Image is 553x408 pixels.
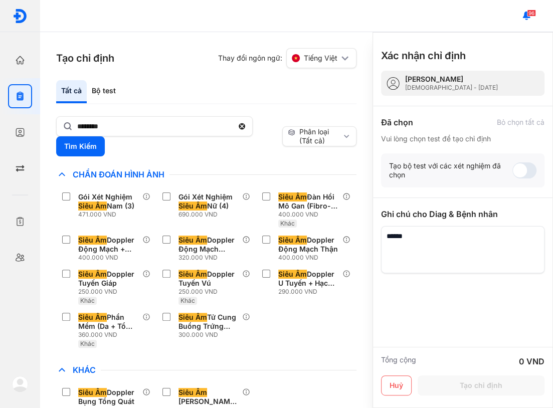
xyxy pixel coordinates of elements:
div: Doppler U Tuyến + Hạch Vùng Cổ [278,270,338,288]
span: Siêu Âm [78,313,107,322]
div: Thay đổi ngôn ngữ: [218,48,356,68]
span: Siêu Âm [178,388,207,397]
div: 400.000 VND [278,211,342,219]
div: 690.000 VND [178,211,243,219]
div: Đã chọn [381,116,413,128]
div: Tử Cung Buồng Trứng Qua Đường Âm Đạo [178,313,239,331]
div: 320.000 VND [178,254,243,262]
span: Siêu Âm [178,270,207,279]
div: Tất cả [56,80,87,103]
img: logo [12,376,28,392]
button: Tìm Kiếm [56,136,105,156]
span: Siêu Âm [78,270,107,279]
button: Huỷ [381,375,412,395]
span: Siêu Âm [78,388,107,397]
h3: Xác nhận chỉ định [381,49,466,63]
div: Phần Mềm (Da + Tổ Chức Dưới Da + Cơ…) [78,313,138,331]
span: Siêu Âm [178,201,207,211]
span: Khác [68,365,101,375]
div: 400.000 VND [278,254,342,262]
span: Siêu Âm [178,236,207,245]
div: [DEMOGRAPHIC_DATA] - [DATE] [405,84,498,92]
span: Khác [80,297,95,304]
div: 290.000 VND [278,288,342,296]
div: Bộ test [87,80,121,103]
span: Chẩn Đoán Hình Ảnh [68,169,169,179]
div: Tổng cộng [381,355,416,367]
div: 250.000 VND [178,288,243,296]
span: Siêu Âm [78,236,107,245]
div: 400.000 VND [78,254,142,262]
div: Doppler Động Mạch Thận [278,236,338,254]
div: Tạo bộ test với các xét nghiệm đã chọn [389,161,512,179]
div: Doppler Động Mạch Cảnh Ngoài Sọ [178,236,239,254]
div: 360.000 VND [78,331,142,339]
span: Siêu Âm [178,313,207,322]
span: Siêu Âm [78,201,107,211]
div: 300.000 VND [178,331,243,339]
div: Gói Xét Nghiệm Nữ (4) [178,192,239,211]
span: Siêu Âm [278,236,307,245]
div: Vui lòng chọn test để tạo chỉ định [381,134,544,143]
div: [PERSON_NAME] + Màng Tim Qua Thành Ngực [178,388,239,406]
span: Siêu Âm [278,270,307,279]
div: [PERSON_NAME] [405,75,498,84]
h3: Tạo chỉ định [56,51,114,65]
span: 96 [527,10,536,17]
div: Doppler Tuyến Vú [178,270,239,288]
div: 471.000 VND [78,211,142,219]
img: logo [13,9,28,24]
div: Bỏ chọn tất cả [497,118,544,127]
div: Phân loại (Tất cả) [288,127,342,145]
span: Khác [80,340,95,347]
div: Gói Xét Nghiệm Nam (3) [78,192,138,211]
span: Khác [280,220,295,227]
span: Siêu Âm [278,192,307,201]
span: Tiếng Việt [304,54,337,63]
div: Đàn Hồi Mô Gan (Fibro-scan) [278,192,338,211]
div: 250.000 VND [78,288,142,296]
div: Doppler Bụng Tổng Quát [78,388,138,406]
div: Doppler Tuyến Giáp [78,270,138,288]
span: Khác [180,297,195,304]
div: Ghi chú cho Diag & Bệnh nhân [381,208,544,220]
div: Doppler Động Mạch + Tĩnh [GEOGRAPHIC_DATA] [78,236,138,254]
div: 0 VND [519,355,544,367]
button: Tạo chỉ định [418,375,544,395]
